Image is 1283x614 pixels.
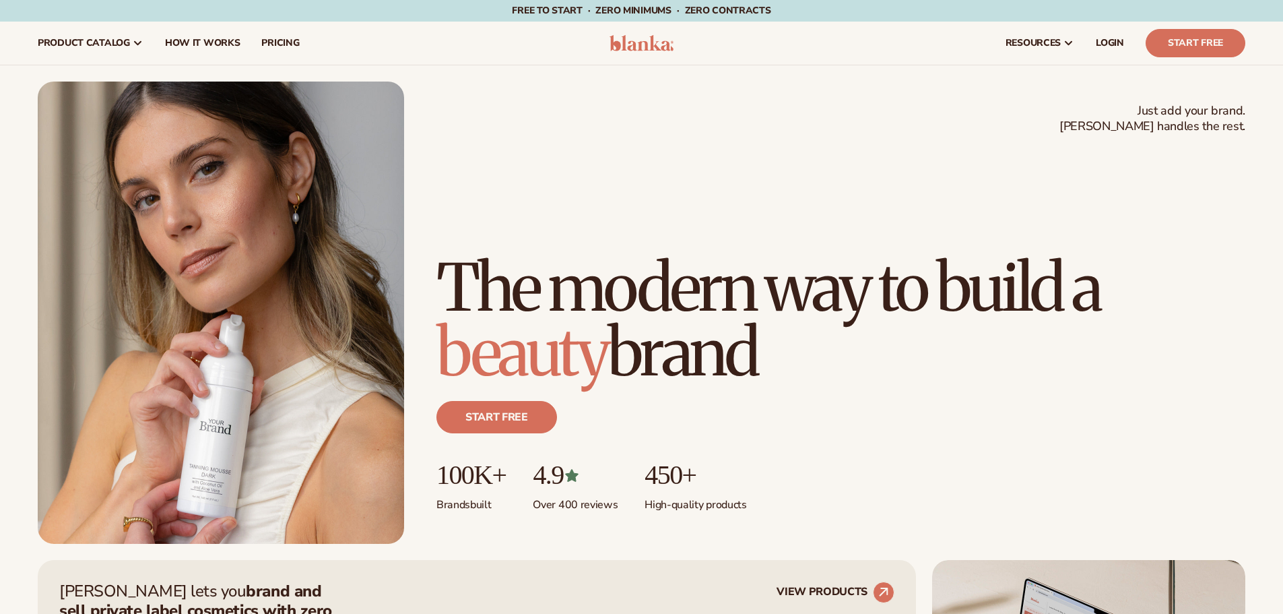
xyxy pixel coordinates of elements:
[512,4,770,17] span: Free to start · ZERO minimums · ZERO contracts
[610,35,673,51] img: logo
[995,22,1085,65] a: resources
[38,82,404,544] img: Female holding tanning mousse.
[1096,38,1124,49] span: LOGIN
[1146,29,1245,57] a: Start Free
[436,401,557,433] a: Start free
[436,255,1245,385] h1: The modern way to build a brand
[533,490,618,512] p: Over 400 reviews
[251,22,310,65] a: pricing
[777,582,894,603] a: VIEW PRODUCTS
[27,22,154,65] a: product catalog
[154,22,251,65] a: How It Works
[533,460,618,490] p: 4.9
[436,490,506,512] p: Brands built
[1059,103,1245,135] span: Just add your brand. [PERSON_NAME] handles the rest.
[436,460,506,490] p: 100K+
[645,490,746,512] p: High-quality products
[436,312,607,393] span: beauty
[165,38,240,49] span: How It Works
[645,460,746,490] p: 450+
[261,38,299,49] span: pricing
[38,38,130,49] span: product catalog
[1006,38,1061,49] span: resources
[1085,22,1135,65] a: LOGIN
